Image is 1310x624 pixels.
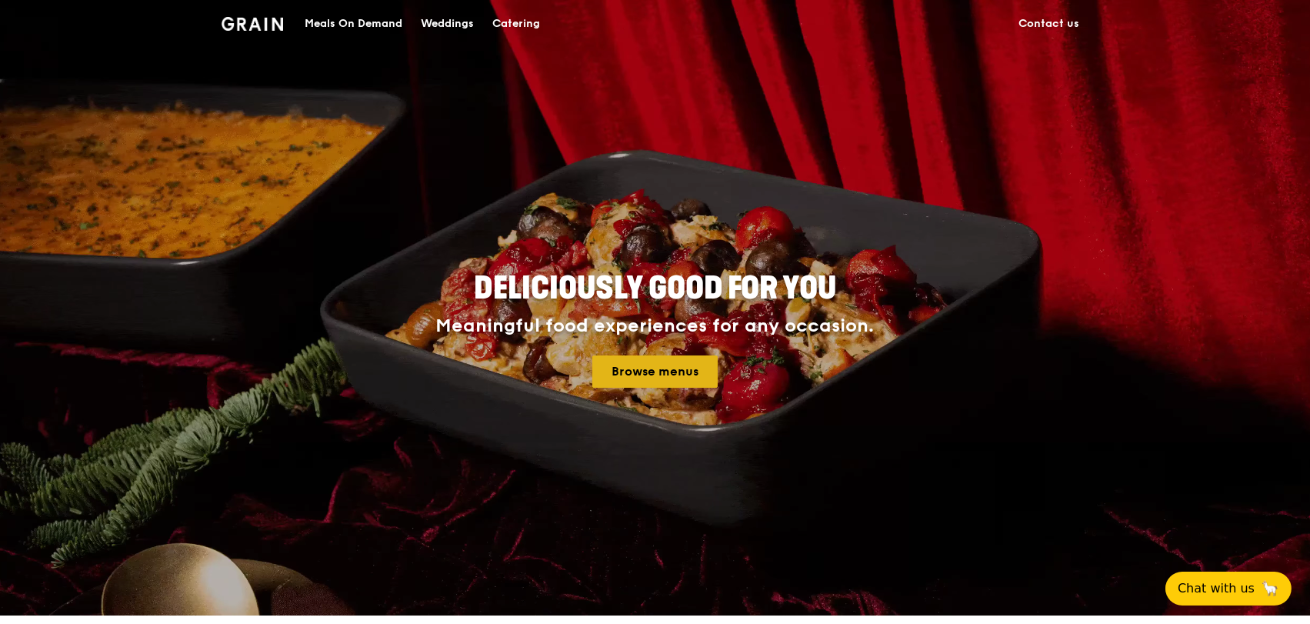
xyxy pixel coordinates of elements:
span: Chat with us [1178,579,1255,598]
button: Chat with us🦙 [1165,572,1292,606]
div: Catering [492,1,540,47]
div: Weddings [421,1,474,47]
a: Browse menus [592,355,718,388]
a: Contact us [1010,1,1089,47]
div: Meaningful food experiences for any occasion. [378,315,932,337]
a: Weddings [412,1,483,47]
div: Meals On Demand [305,1,402,47]
span: 🦙 [1261,579,1279,598]
img: Grain [222,17,284,31]
a: Catering [483,1,549,47]
span: Deliciously good for you [474,270,836,307]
